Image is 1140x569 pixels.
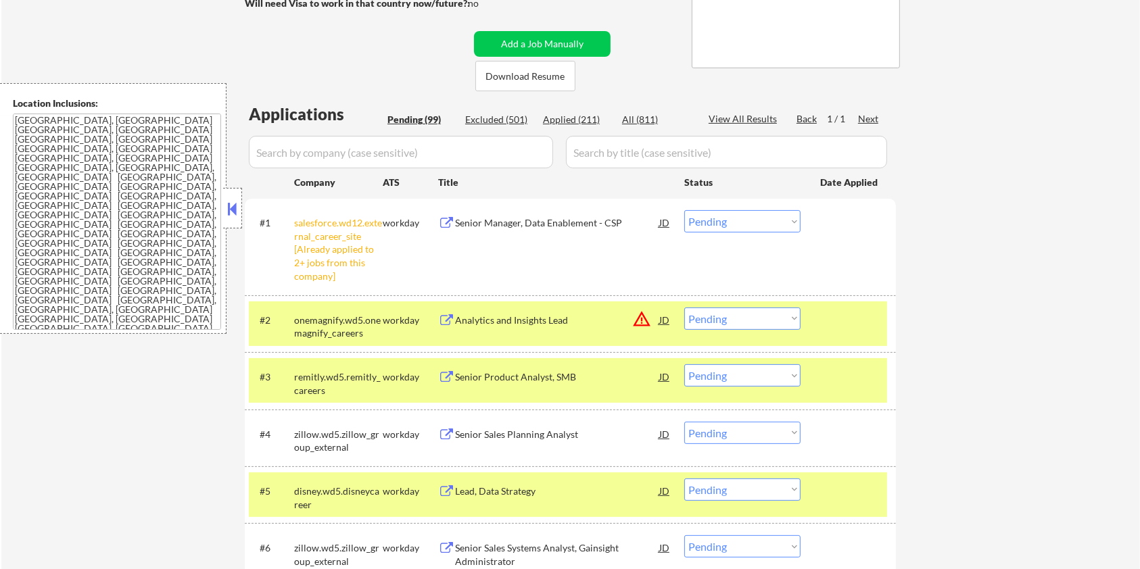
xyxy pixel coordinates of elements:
div: 1 / 1 [827,112,858,126]
div: workday [383,370,438,384]
div: Excluded (501) [465,113,533,126]
button: warning_amber [632,310,651,328]
div: Analytics and Insights Lead [455,314,659,327]
div: Back [797,112,818,126]
div: JD [658,210,671,234]
div: View All Results [709,112,781,126]
div: salesforce.wd12.external_career_site [Already applied to 2+ jobs from this company] [294,216,383,282]
div: disney.wd5.disneycareer [294,485,383,511]
div: workday [383,485,438,498]
div: zillow.wd5.zillow_group_external [294,428,383,454]
div: Next [858,112,880,126]
div: zillow.wd5.zillow_group_external [294,541,383,568]
button: Download Resume [475,61,575,91]
div: Senior Product Analyst, SMB [455,370,659,384]
div: Senior Manager, Data Enablement - CSP [455,216,659,230]
input: Search by title (case sensitive) [566,136,887,168]
div: JD [658,535,671,560]
div: All (811) [622,113,690,126]
div: Status [684,170,801,194]
div: JD [658,422,671,446]
div: Applications [249,106,383,122]
div: Applied (211) [543,113,611,126]
div: #5 [260,485,283,498]
div: workday [383,216,438,230]
div: Senior Sales Systems Analyst, Gainsight Administrator [455,541,659,568]
div: onemagnify.wd5.onemagnify_careers [294,314,383,340]
div: workday [383,428,438,441]
div: #2 [260,314,283,327]
div: JD [658,364,671,389]
input: Search by company (case sensitive) [249,136,553,168]
div: #4 [260,428,283,441]
div: Title [438,176,671,189]
div: ATS [383,176,438,189]
div: #1 [260,216,283,230]
div: Company [294,176,383,189]
div: Location Inclusions: [13,97,221,110]
div: Pending (99) [387,113,455,126]
div: Date Applied [820,176,880,189]
div: workday [383,541,438,555]
div: workday [383,314,438,327]
div: JD [658,478,671,503]
div: remitly.wd5.remitly_careers [294,370,383,397]
div: Lead, Data Strategy [455,485,659,498]
button: Add a Job Manually [474,31,611,57]
div: #6 [260,541,283,555]
div: Senior Sales Planning Analyst [455,428,659,441]
div: #3 [260,370,283,384]
div: JD [658,307,671,332]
